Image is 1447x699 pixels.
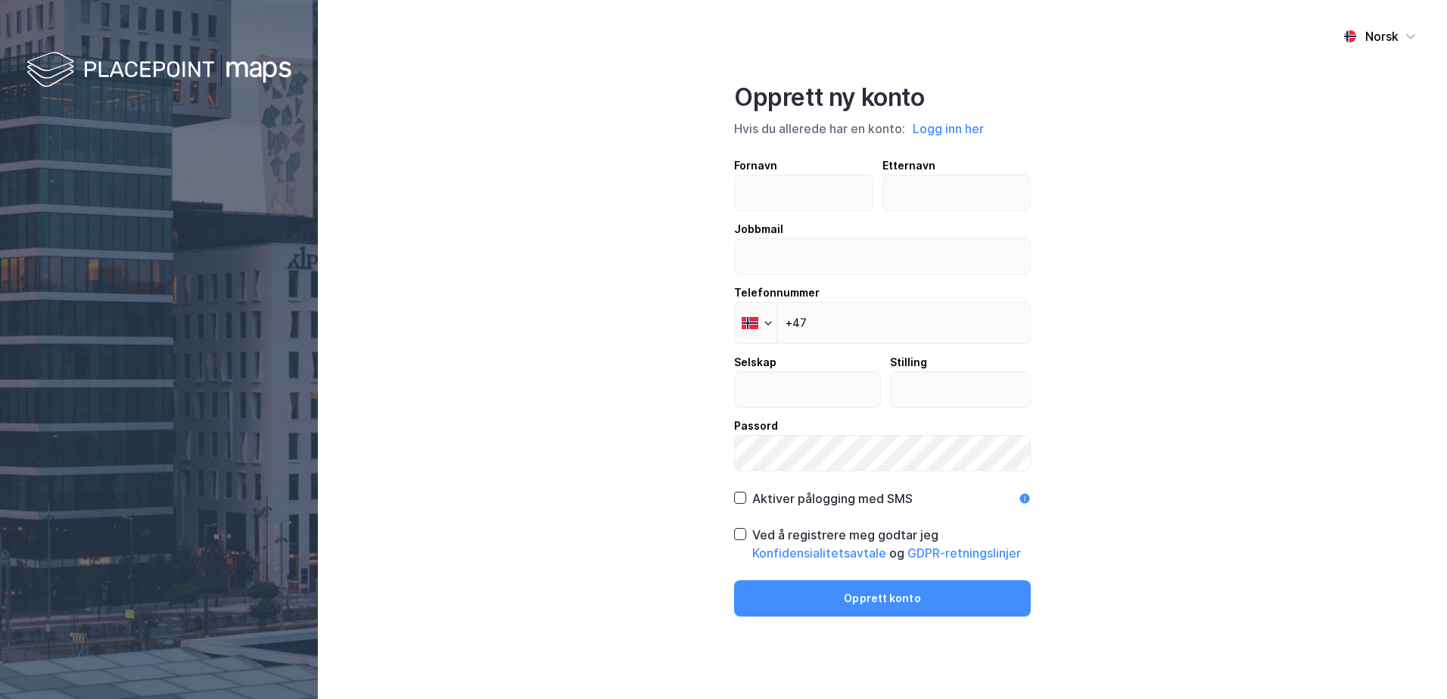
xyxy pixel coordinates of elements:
[734,302,1031,344] input: Telefonnummer
[734,119,1031,138] div: Hvis du allerede har en konto:
[734,220,1031,238] div: Jobbmail
[734,284,1031,302] div: Telefonnummer
[882,157,1032,175] div: Etternavn
[734,82,1031,113] div: Opprett ny konto
[734,353,881,371] div: Selskap
[734,157,873,175] div: Fornavn
[26,48,291,93] img: logo-white.f07954bde2210d2a523dddb988cd2aa7.svg
[908,119,988,138] button: Logg inn her
[1371,626,1447,699] iframe: Chat Widget
[734,417,1031,435] div: Passord
[890,353,1032,371] div: Stilling
[735,303,776,343] div: Norway: + 47
[752,489,913,508] div: Aktiver pålogging med SMS
[1365,27,1399,45] div: Norsk
[752,526,1031,562] div: Ved å registrere meg godtar jeg og
[734,580,1031,617] button: Opprett konto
